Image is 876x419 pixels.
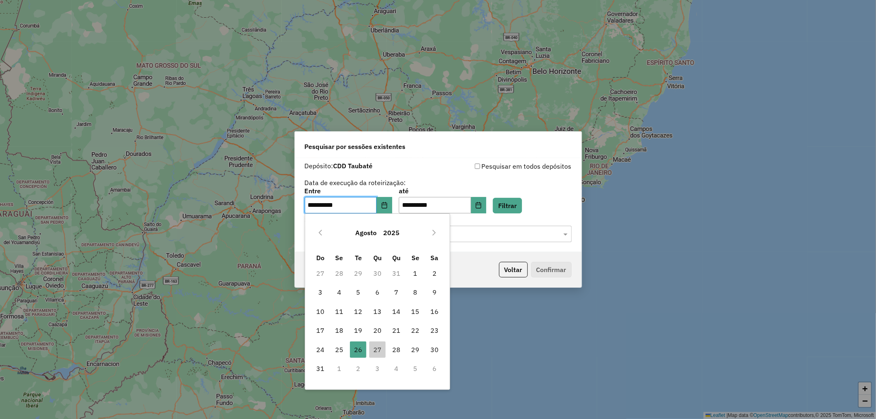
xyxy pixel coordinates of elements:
span: 19 [350,322,366,339]
button: Next Month [428,226,441,239]
td: 5 [406,359,425,378]
button: Choose Month [352,223,380,243]
span: 12 [350,303,366,320]
span: 23 [426,322,443,339]
td: 2 [349,359,368,378]
span: 1 [407,265,424,282]
div: Pesquisar em todos depósitos [438,161,572,171]
span: 10 [312,303,329,320]
button: Previous Month [314,226,327,239]
td: 15 [406,302,425,321]
span: 15 [407,303,424,320]
span: 7 [388,284,405,300]
span: 16 [426,303,443,320]
span: 6 [369,284,386,300]
button: Choose Date [377,197,392,213]
td: 3 [368,359,387,378]
td: 2 [425,264,444,283]
td: 11 [330,302,349,321]
td: 28 [387,340,406,359]
span: 5 [350,284,366,300]
td: 16 [425,302,444,321]
td: 9 [425,283,444,302]
td: 23 [425,321,444,340]
strong: CDD Taubaté [333,162,373,170]
span: 25 [331,341,347,358]
td: 31 [387,264,406,283]
span: Te [355,254,362,262]
span: 13 [369,303,386,320]
td: 12 [349,302,368,321]
span: 27 [369,341,386,358]
td: 27 [368,340,387,359]
button: Filtrar [493,198,522,213]
button: Choose Year [380,223,403,243]
td: 25 [330,340,349,359]
td: 27 [310,264,329,283]
span: 20 [369,322,386,339]
td: 24 [310,340,329,359]
button: Choose Date [471,197,487,213]
td: 29 [349,264,368,283]
td: 26 [349,340,368,359]
span: Do [316,254,324,262]
span: 21 [388,322,405,339]
label: Entre [305,186,392,196]
div: Choose Date [305,213,450,389]
td: 21 [387,321,406,340]
span: 24 [312,341,329,358]
td: 28 [330,264,349,283]
td: 14 [387,302,406,321]
span: 17 [312,322,329,339]
span: Qu [392,254,400,262]
span: 3 [312,284,329,300]
td: 30 [425,340,444,359]
td: 19 [349,321,368,340]
span: Sa [430,254,438,262]
label: Depósito: [305,161,373,171]
td: 13 [368,302,387,321]
td: 6 [368,283,387,302]
span: 8 [407,284,424,300]
button: Voltar [499,262,528,277]
span: 18 [331,322,347,339]
span: Se [336,254,343,262]
td: 7 [387,283,406,302]
span: Qu [373,254,382,262]
td: 6 [425,359,444,378]
span: 22 [407,322,424,339]
td: 20 [368,321,387,340]
label: Data de execução da roteirização: [305,178,406,188]
span: 14 [388,303,405,320]
span: 28 [388,341,405,358]
td: 10 [310,302,329,321]
label: até [399,186,486,196]
td: 31 [310,359,329,378]
td: 3 [310,283,329,302]
span: Se [412,254,419,262]
td: 5 [349,283,368,302]
span: 30 [426,341,443,358]
td: 22 [406,321,425,340]
span: Pesquisar por sessões existentes [305,142,406,151]
td: 1 [406,264,425,283]
span: 29 [407,341,424,358]
td: 18 [330,321,349,340]
span: 31 [312,360,329,377]
td: 4 [387,359,406,378]
td: 29 [406,340,425,359]
span: 9 [426,284,443,300]
td: 1 [330,359,349,378]
td: 30 [368,264,387,283]
span: 2 [426,265,443,282]
span: 26 [350,341,366,358]
span: 11 [331,303,347,320]
td: 17 [310,321,329,340]
td: 4 [330,283,349,302]
span: 4 [331,284,347,300]
td: 8 [406,283,425,302]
